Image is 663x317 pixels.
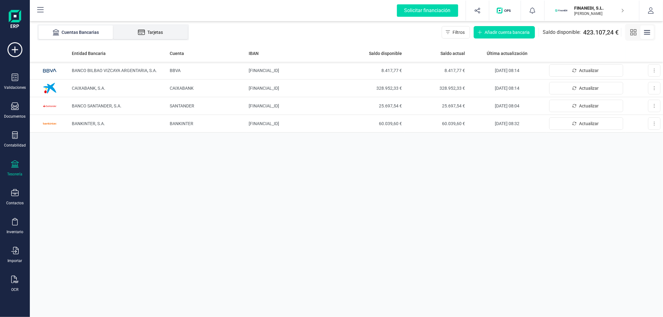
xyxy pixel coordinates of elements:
[51,29,101,35] div: Cuentas Bancarias
[579,103,599,109] span: Actualizar
[574,5,624,11] p: FINANEDI, S.L.
[40,114,59,133] img: Imagen de BANKINTER, S.A.
[170,103,194,108] span: SANTANDER
[72,86,105,91] span: CAIXABANK, S.A.
[40,97,59,115] img: Imagen de BANCO SANTANDER, S.A.
[4,114,26,119] div: Documentos
[495,86,519,91] span: [DATE] 08:14
[344,120,402,127] span: 60.039,60 €
[6,201,24,206] div: Contactos
[549,64,623,77] button: Actualizar
[170,68,181,73] span: BBVA
[579,120,599,127] span: Actualizar
[72,103,122,108] span: BANCO SANTANDER, S.A.
[344,85,402,91] span: 328.952,33 €
[552,1,632,20] button: FIFINANEDI, S.L.[PERSON_NAME]
[487,50,527,57] span: Última actualización
[246,97,341,115] td: [FINANCIAL_ID]
[344,67,402,74] span: 8.417,77 €
[170,86,194,91] span: CAIXABANK
[407,103,465,109] span: 25.697,54 €
[497,7,513,14] img: Logo de OPS
[344,103,402,109] span: 25.697,54 €
[549,117,623,130] button: Actualizar
[574,11,624,16] p: [PERSON_NAME]
[126,29,175,35] div: Tarjetas
[170,121,193,126] span: BANKINTER
[389,1,466,20] button: Solicitar financiación
[7,172,23,177] div: Tesorería
[170,50,184,57] span: Cuenta
[485,29,530,35] span: Añadir cuenta bancaria
[4,143,26,148] div: Contabilidad
[549,82,623,94] button: Actualizar
[579,67,599,74] span: Actualizar
[246,79,341,97] td: [FINANCIAL_ID]
[8,258,22,263] div: Importar
[407,120,465,127] span: 60.039,60 €
[440,50,465,57] span: Saldo actual
[555,4,568,17] img: FI
[495,121,519,126] span: [DATE] 08:32
[249,50,259,57] span: IBAN
[549,100,623,112] button: Actualizar
[9,10,21,30] img: Logo Finanedi
[72,121,105,126] span: BANKINTER, S.A.
[369,50,402,57] span: Saldo disponible
[495,68,519,73] span: [DATE] 08:14
[579,85,599,91] span: Actualizar
[397,4,458,17] div: Solicitar financiación
[7,229,23,234] div: Inventario
[40,79,59,97] img: Imagen de CAIXABANK, S.A.
[407,67,465,74] span: 8.417,77 €
[246,62,341,79] td: [FINANCIAL_ID]
[4,85,26,90] div: Validaciones
[474,26,535,38] button: Añadir cuenta bancaria
[493,1,517,20] button: Logo de OPS
[543,29,581,36] span: Saldo disponible:
[495,103,519,108] span: [DATE] 08:04
[40,61,59,80] img: Imagen de BANCO BILBAO VIZCAYA ARGENTARIA, S.A.
[72,50,106,57] span: Entidad Bancaria
[12,287,19,292] div: OCR
[442,26,470,38] button: Filtros
[453,29,465,35] span: Filtros
[246,115,341,133] td: [FINANCIAL_ID]
[407,85,465,91] span: 328.952,33 €
[583,28,619,37] span: 423.107,24 €
[72,68,157,73] span: BANCO BILBAO VIZCAYA ARGENTARIA, S.A.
